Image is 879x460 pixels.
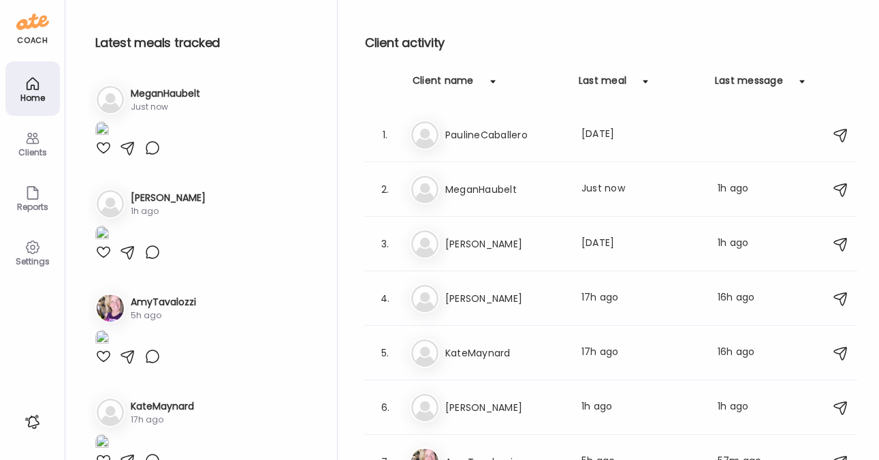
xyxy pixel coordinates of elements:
img: images%2FCIgFzggg5adwxhZDfsPyIokDCEN2%2FyIKbZOMymRv3NgdNrt4P%2Fm8gmuNoJD7jpnnLPeWgN_1080 [95,434,109,453]
h3: [PERSON_NAME] [445,236,565,252]
div: 2. [377,181,394,198]
h2: Latest meals tracked [95,33,315,53]
div: 3. [377,236,394,252]
h3: [PERSON_NAME] [131,191,206,205]
img: bg-avatar-default.svg [411,230,438,258]
div: [DATE] [581,236,701,252]
h3: [PERSON_NAME] [445,399,565,416]
div: Last message [715,74,783,95]
img: bg-avatar-default.svg [411,285,438,312]
img: bg-avatar-default.svg [97,399,124,426]
img: avatars%2FgqR1SDnW9VVi3Upy54wxYxxnK7x1 [97,294,124,322]
div: [DATE] [581,127,701,143]
div: Last meal [579,74,626,95]
img: ate [16,11,49,33]
div: 5. [377,345,394,361]
img: images%2FgqR1SDnW9VVi3Upy54wxYxxnK7x1%2FQaL9oUU2xGW6X9TGqIsj%2FQZ1vo6sUAmBf7EEifugW_1080 [95,330,109,348]
div: Clients [8,148,57,157]
h3: [PERSON_NAME] [445,290,565,307]
img: images%2FK2XoawMWflVYQMcY0by6OjUfzZh2%2FcaMsdVY8oMC9l11YiSdD%2FroSLJ6aZzExhDJbIZUQJ_1080 [95,226,109,244]
h3: KateMaynard [131,399,194,414]
div: 16h ago [718,345,771,361]
img: bg-avatar-default.svg [411,121,438,149]
img: images%2FGpYLLE1rqVgMxj7323ap5oIcjVc2%2F3hwShojAaa1m0EUd930U%2FT73aS0k85JHzDlqYukRg_1080 [95,121,109,140]
h3: MeganHaubelt [445,181,565,198]
h3: KateMaynard [445,345,565,361]
div: 1h ago [581,399,701,416]
div: Settings [8,257,57,266]
div: 5h ago [131,309,196,322]
div: Just now [131,101,200,113]
div: 1. [377,127,394,143]
h2: Client activity [365,33,857,53]
div: 1h ago [718,399,771,416]
div: Reports [8,202,57,211]
img: bg-avatar-default.svg [411,176,438,203]
div: 17h ago [131,414,194,426]
div: coach [17,35,48,46]
div: 16h ago [718,290,771,307]
div: 17h ago [581,345,701,361]
div: Home [8,93,57,102]
div: Just now [581,181,701,198]
img: bg-avatar-default.svg [411,394,438,421]
h3: AmyTavalozzi [131,295,196,309]
div: Client name [413,74,474,95]
img: bg-avatar-default.svg [97,190,124,217]
div: 17h ago [581,290,701,307]
img: bg-avatar-default.svg [97,86,124,113]
div: 6. [377,399,394,416]
img: bg-avatar-default.svg [411,339,438,367]
div: 4. [377,290,394,307]
div: 1h ago [718,181,771,198]
div: 1h ago [718,236,771,252]
h3: MeganHaubelt [131,87,200,101]
h3: PaulineCaballero [445,127,565,143]
div: 1h ago [131,205,206,217]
